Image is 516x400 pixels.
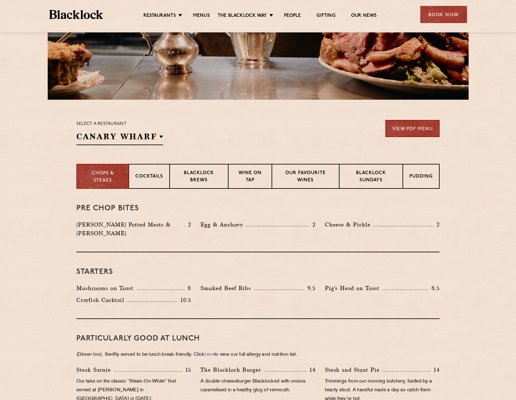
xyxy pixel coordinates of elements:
p: Steak Sarnie [76,365,114,374]
p: Cocktails [135,173,163,181]
p: 2 [433,221,440,229]
p: 10.5 [177,296,191,304]
p: A double cheeseburger Blacklocked with onions caramelised in a healthy glug of vermouth. [200,377,315,395]
img: BL_Textured_Logo-footer-cropped.svg [49,10,103,19]
a: Our News [351,13,377,20]
p: Cheese & Pickle [325,220,374,229]
a: The Blacklock Way [218,13,267,20]
h3: Starters [76,268,440,276]
h3: Pre Chop Bites [76,204,440,212]
a: here [205,352,214,357]
p: Wine on Tap [235,170,265,184]
p: Crayfish Cocktail [76,296,128,304]
a: Restaurants [143,13,176,20]
p: 2 [309,221,316,229]
p: (Dinner too). Swiftly served to be lunch-break-friendly. Click to view our full allergy and nutri... [76,350,440,359]
p: [PERSON_NAME] Potted Meats & [PERSON_NAME] [76,220,184,238]
a: View PDF Menu [385,120,440,137]
p: Pudding [409,173,433,181]
h3: PARTICULARLY GOOD AT LUNCH [76,335,440,343]
p: 14 [431,366,440,374]
a: Gifting [316,13,335,20]
a: People [284,13,301,20]
p: Smoked Beef Ribs [200,284,254,293]
a: Menus [193,13,210,20]
p: Our favourite wines [278,170,332,184]
div: Book Now [420,6,467,23]
p: Select a restaurant [76,120,163,128]
p: Mushrooms on Toast [76,284,137,293]
p: Chops & Steaks [83,170,122,184]
p: 8 [185,284,191,292]
p: 9.5 [304,284,316,292]
h2: Canary Wharf [76,131,163,145]
p: 8.5 [428,284,440,292]
p: Steak and Stout Pie [325,365,383,374]
p: Egg & Anchovy [200,220,246,229]
p: Blacklock Brews [176,170,222,184]
p: 2 [185,221,191,229]
p: The Blacklock Burger [200,365,264,374]
p: Pig's Head on Toast [325,284,383,293]
p: 14 [306,366,316,374]
p: 15 [182,366,191,374]
p: Blacklock Sundays [346,170,396,184]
